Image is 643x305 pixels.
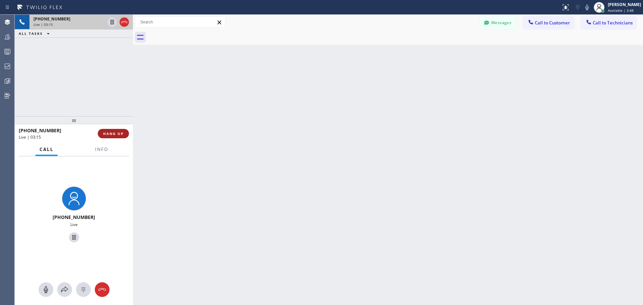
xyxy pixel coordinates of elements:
[120,17,129,27] button: Hang up
[70,222,78,227] span: Live
[33,22,53,27] span: Live | 03:15
[535,20,570,26] span: Call to Customer
[76,282,91,297] button: Open dialpad
[103,131,124,136] span: HANG UP
[135,17,225,27] input: Search
[523,16,574,29] button: Call to Customer
[608,8,634,13] span: Available | 3:48
[35,143,58,156] button: Call
[581,16,636,29] button: Call to Technicians
[480,16,516,29] button: Messages
[19,134,41,140] span: Live | 03:15
[608,2,641,7] div: [PERSON_NAME]
[19,127,61,134] span: [PHONE_NUMBER]
[15,29,56,37] button: ALL TASKS
[53,214,95,220] span: [PHONE_NUMBER]
[33,16,70,22] span: [PHONE_NUMBER]
[98,129,129,138] button: HANG UP
[91,143,112,156] button: Info
[69,232,79,242] button: Hold Customer
[39,282,53,297] button: Mute
[95,282,110,297] button: Hang up
[593,20,633,26] span: Call to Technicians
[95,146,108,152] span: Info
[582,3,592,12] button: Mute
[40,146,54,152] span: Call
[57,282,72,297] button: Open directory
[19,31,43,36] span: ALL TASKS
[108,17,117,27] button: Hold Customer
